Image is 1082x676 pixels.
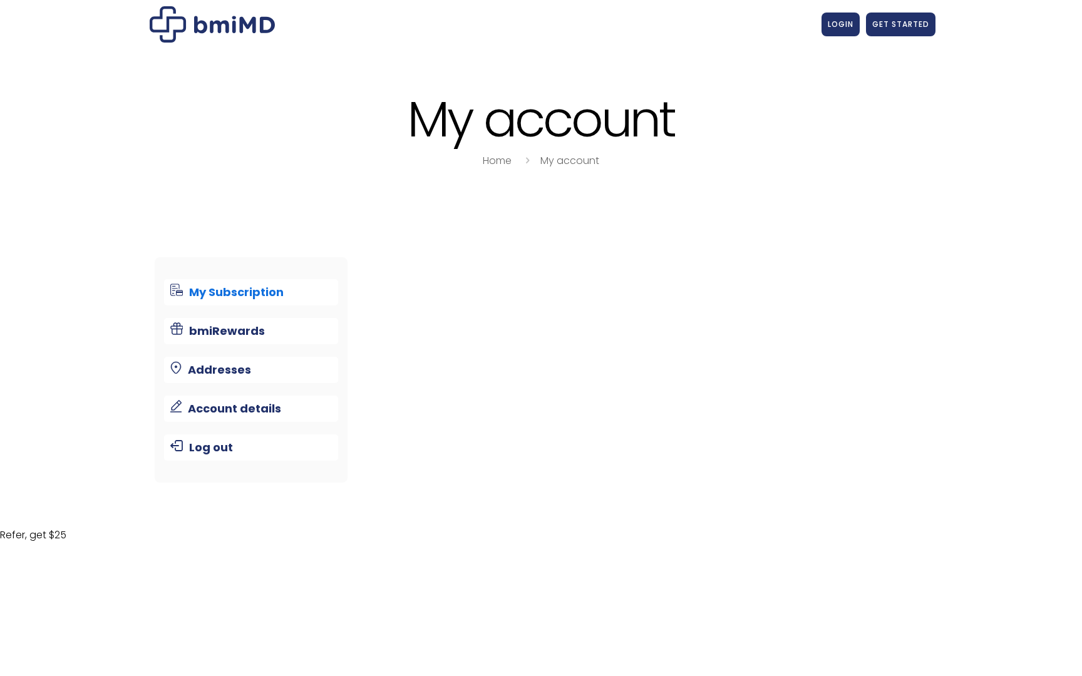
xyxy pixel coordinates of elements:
i: breadcrumbs separator [520,153,534,168]
a: Addresses [164,357,339,383]
img: My account [150,6,275,43]
a: LOGIN [822,13,860,36]
a: bmiRewards [164,318,339,344]
h1: My account [147,93,935,146]
a: GET STARTED [866,13,935,36]
a: Home [483,153,512,168]
a: Account details [164,396,339,422]
span: LOGIN [828,19,853,29]
a: My account [540,153,599,168]
span: GET STARTED [872,19,929,29]
a: Log out [164,434,339,461]
nav: Account pages [155,257,348,483]
a: My Subscription [164,279,339,305]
